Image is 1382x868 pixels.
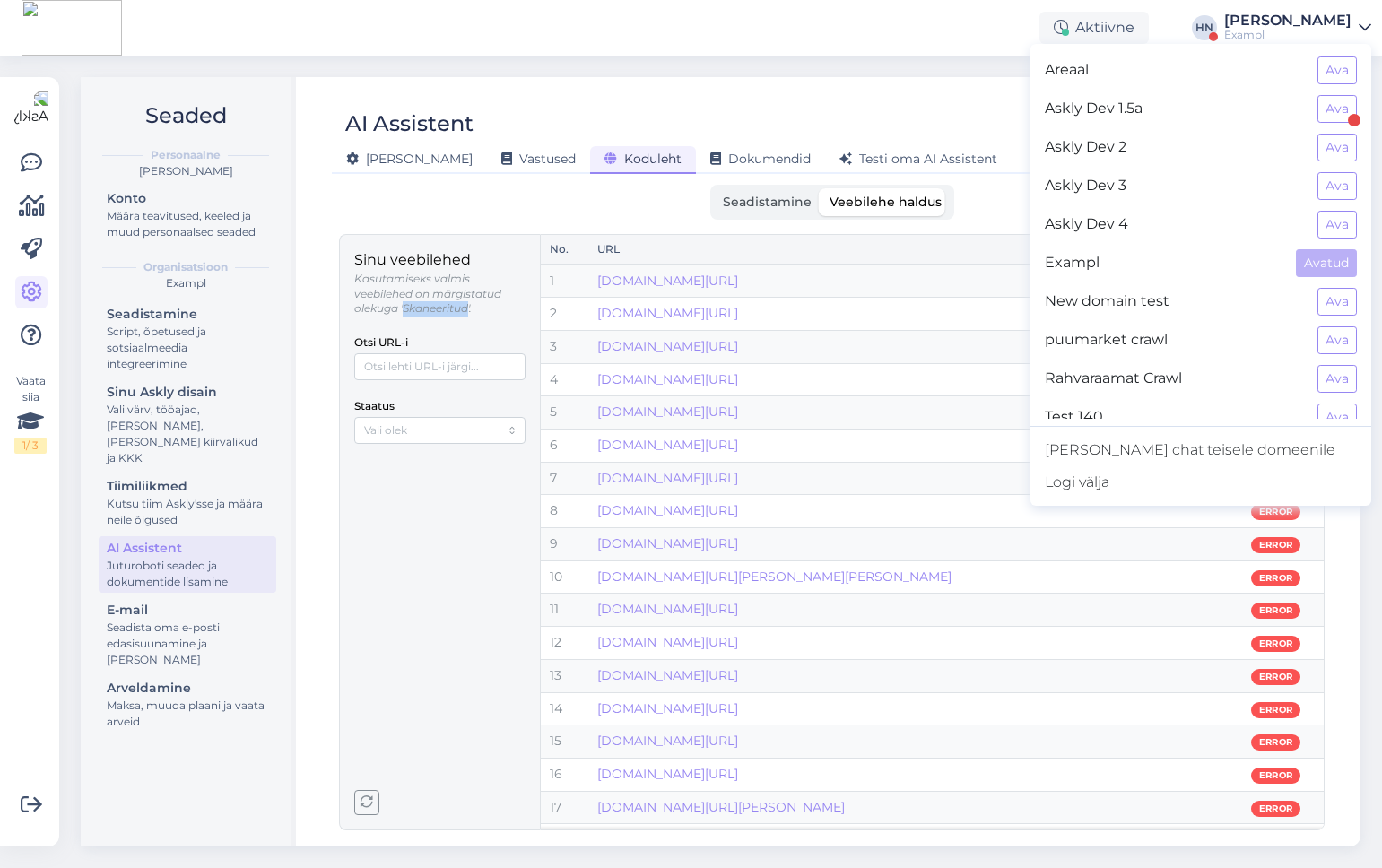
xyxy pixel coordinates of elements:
[151,147,221,163] b: Personaalne
[1224,13,1371,42] a: [PERSON_NAME]Exampl
[1224,13,1352,28] div: [PERSON_NAME]
[107,601,268,620] div: E-mail
[597,700,738,716] a: [DOMAIN_NAME][URL]
[597,371,738,387] a: [DOMAIN_NAME][URL]
[597,470,738,486] a: [DOMAIN_NAME][URL]
[550,766,562,782] span: 16
[1317,211,1357,239] button: Ava
[1045,172,1303,200] span: Askly Dev 3
[604,151,682,167] span: Koduleht
[550,535,558,551] span: 9
[107,208,268,240] div: Määra teavitused, keeled ja muud personaalsed seaded
[597,667,738,683] a: [DOMAIN_NAME][URL]
[107,324,268,372] div: Script, õpetused ja sotsiaalmeedia integreerimine
[550,371,558,387] span: 4
[597,634,738,650] a: [DOMAIN_NAME][URL]
[1317,56,1357,84] button: Ava
[1045,95,1303,123] span: Askly Dev 1.5a
[1317,404,1357,431] button: Ava
[597,273,738,289] a: [DOMAIN_NAME][URL]
[95,99,276,133] h2: Seaded
[597,799,845,815] a: [DOMAIN_NAME][URL][PERSON_NAME]
[107,402,268,466] div: Vali värv, tööajad, [PERSON_NAME], [PERSON_NAME] kiirvalikud ja KKK
[550,273,554,289] span: 1
[1045,365,1303,393] span: Rahvaraamat Crawl
[107,189,268,208] div: Konto
[550,667,561,683] span: 13
[354,249,526,272] p: Sinu veebilehed
[597,766,738,782] a: [DOMAIN_NAME][URL]
[1039,12,1149,44] div: Aktiivne
[597,305,738,321] a: [DOMAIN_NAME][URL]
[550,733,561,749] span: 15
[1259,603,1292,618] span: Error
[723,194,812,210] span: Seadistamine
[99,536,276,593] a: AI AssistentJuturoboti seaded ja dokumentide lisamine
[1317,288,1357,316] button: Ava
[1224,28,1352,42] div: Exampl
[95,163,276,179] div: [PERSON_NAME]
[597,601,738,617] a: [DOMAIN_NAME][URL]
[107,620,268,668] div: Seadista oma e-posti edasisuunamine ja [PERSON_NAME]
[1259,538,1292,552] span: Error
[710,151,811,167] span: Dokumendid
[99,676,276,733] a: ArveldamineMaksa, muuda plaani ja vaata arveid
[1030,434,1371,466] a: [PERSON_NAME] chat teisele domeenile
[588,235,1140,265] th: URLNot sorted
[143,259,228,275] b: Organisatsioon
[550,404,557,420] span: 5
[14,373,47,454] div: Vaata siia
[1259,802,1292,816] span: Error
[99,302,276,375] a: SeadistamineScript, õpetused ja sotsiaalmeedia integreerimine
[1045,56,1303,84] span: Areaal
[354,272,526,317] p: Kasutamiseks valmis veebilehed on märgistatud olekuga 'Skaneeritud'.
[1296,249,1357,277] button: Avatud
[597,241,1104,258] div: URL
[550,569,562,585] span: 10
[107,558,268,590] div: Juturoboti seaded ja dokumentide lisamine
[107,305,268,324] div: Seadistamine
[1259,670,1292,684] span: Error
[550,338,557,354] span: 3
[107,539,268,558] div: AI Assistent
[107,477,268,496] div: Tiimiliikmed
[1192,15,1217,40] div: HN
[1317,95,1357,123] button: Ava
[1045,134,1303,161] span: Askly Dev 2
[354,353,526,380] input: Otsi lehti URL-i järgi...
[597,502,738,518] a: [DOMAIN_NAME][URL]
[1317,134,1357,161] button: Ava
[550,700,562,716] span: 14
[107,698,268,730] div: Maksa, muuda plaani ja vaata arveid
[550,502,558,518] span: 8
[597,437,738,453] a: [DOMAIN_NAME][URL]
[107,496,268,528] div: Kutsu tiim Askly'sse ja määra neile õigused
[597,338,738,354] a: [DOMAIN_NAME][URL]
[1259,703,1292,717] span: Error
[1259,505,1292,519] span: Error
[1259,735,1292,750] span: Error
[107,383,268,402] div: Sinu Askly disain
[1317,326,1357,354] button: Ava
[99,380,276,469] a: Sinu Askly disainVali värv, tööajad, [PERSON_NAME], [PERSON_NAME] kiirvalikud ja KKK
[550,241,579,258] div: No.
[597,569,952,585] a: [DOMAIN_NAME][URL][PERSON_NAME][PERSON_NAME]
[354,334,408,352] label: Otsi URL-i
[95,275,276,291] div: Exampl
[597,733,738,749] a: [DOMAIN_NAME][URL]
[1317,172,1357,200] button: Ava
[830,194,942,210] span: Veebilehe haldus
[550,799,561,815] span: 17
[597,404,738,420] a: [DOMAIN_NAME][URL]
[550,634,561,650] span: 12
[14,438,47,454] div: 1 / 3
[1045,288,1303,316] span: New domain test
[99,187,276,243] a: KontoMäära teavitused, keeled ja muud personaalsed seaded
[346,151,473,167] span: [PERSON_NAME]
[1259,768,1292,783] span: Error
[354,398,395,415] label: Staatus
[550,470,557,486] span: 7
[345,107,474,141] div: AI Assistent
[1045,249,1282,277] span: Exampl
[14,91,48,126] img: Askly Logo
